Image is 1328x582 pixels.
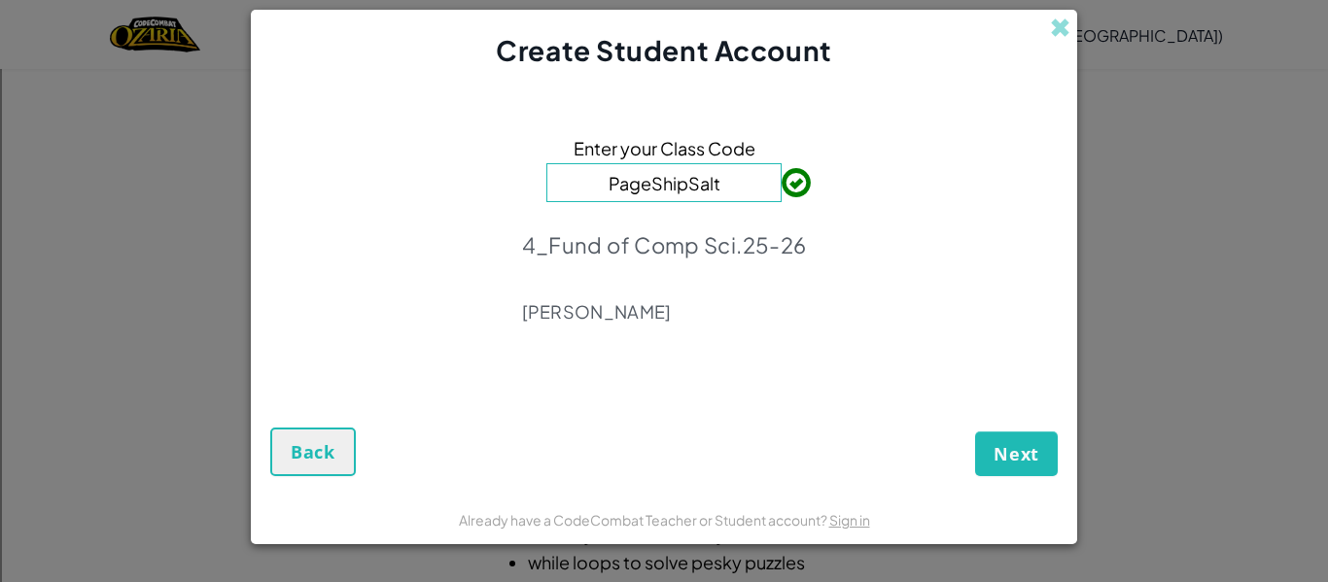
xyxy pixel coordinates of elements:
[522,231,807,258] p: 4_Fund of Comp Sci.25-26
[496,33,831,67] span: Create Student Account
[291,440,335,463] span: Back
[270,428,356,476] button: Back
[994,442,1039,465] span: Next
[829,511,870,529] a: Sign in
[574,134,755,162] span: Enter your Class Code
[459,511,829,529] span: Already have a CodeCombat Teacher or Student account?
[975,431,1058,476] button: Next
[522,300,807,324] p: [PERSON_NAME]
